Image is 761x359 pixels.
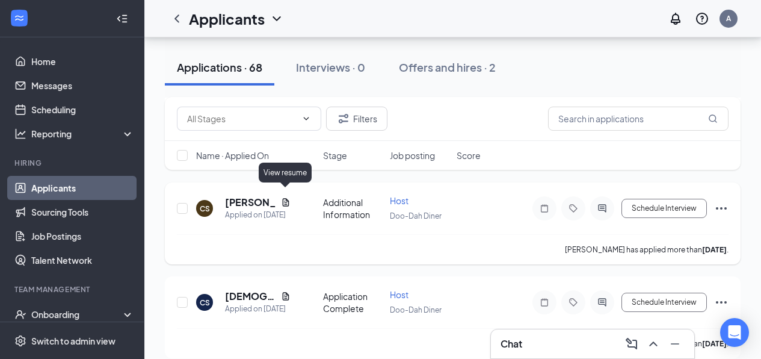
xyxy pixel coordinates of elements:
[326,107,387,131] button: Filter Filters
[189,8,265,29] h1: Applicants
[537,204,552,213] svg: Note
[646,337,661,351] svg: ChevronUp
[548,107,729,131] input: Search in applications
[31,98,134,122] a: Scheduling
[177,60,262,75] div: Applications · 68
[621,293,707,312] button: Schedule Interview
[31,200,134,224] a: Sourcing Tools
[323,149,347,161] span: Stage
[708,114,718,123] svg: MagnifyingGlass
[399,60,496,75] div: Offers and hires · 2
[31,335,116,347] div: Switch to admin view
[720,318,749,347] div: Open Intercom Messenger
[390,149,435,161] span: Job posting
[624,337,639,351] svg: ComposeMessage
[457,149,481,161] span: Score
[501,337,522,351] h3: Chat
[644,334,663,354] button: ChevronUp
[187,112,297,125] input: All Stages
[621,199,707,218] button: Schedule Interview
[13,12,25,24] svg: WorkstreamLogo
[702,245,727,254] b: [DATE]
[31,73,134,98] a: Messages
[296,60,365,75] div: Interviews · 0
[726,13,731,23] div: A
[200,204,210,214] div: CS
[259,163,312,183] div: View resume
[270,11,284,26] svg: ChevronDown
[31,308,124,320] div: Onboarding
[200,298,210,308] div: CS
[566,204,581,213] svg: Tag
[595,298,609,307] svg: ActiveChat
[665,334,685,354] button: Minimize
[14,284,132,295] div: Team Management
[714,295,729,310] svg: Ellipses
[301,114,311,123] svg: ChevronDown
[31,248,134,272] a: Talent Network
[565,245,729,255] p: [PERSON_NAME] has applied more than .
[702,339,727,348] b: [DATE]
[390,195,408,206] span: Host
[14,308,26,320] svg: UserCheck
[336,111,351,126] svg: Filter
[31,176,134,200] a: Applicants
[31,224,134,248] a: Job Postings
[668,11,683,26] svg: Notifications
[537,298,552,307] svg: Note
[323,290,383,314] div: Application Complete
[281,198,291,207] svg: Document
[225,209,291,221] div: Applied on [DATE]
[668,337,682,351] svg: Minimize
[622,334,641,354] button: ComposeMessage
[225,303,291,315] div: Applied on [DATE]
[695,11,709,26] svg: QuestionInfo
[14,158,132,168] div: Hiring
[116,13,128,25] svg: Collapse
[566,298,581,307] svg: Tag
[390,211,442,220] span: Doo-Dah Diner
[225,196,276,209] h5: [PERSON_NAME]
[595,204,609,213] svg: ActiveChat
[14,335,26,347] svg: Settings
[390,289,408,300] span: Host
[390,305,442,314] span: Doo-Dah Diner
[170,11,184,26] svg: ChevronLeft
[714,201,729,216] svg: Ellipses
[323,196,383,220] div: Additional Information
[225,290,276,303] h5: [DEMOGRAPHIC_DATA] South
[281,292,291,301] svg: Document
[196,149,269,161] span: Name · Applied On
[31,128,135,140] div: Reporting
[14,128,26,140] svg: Analysis
[31,49,134,73] a: Home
